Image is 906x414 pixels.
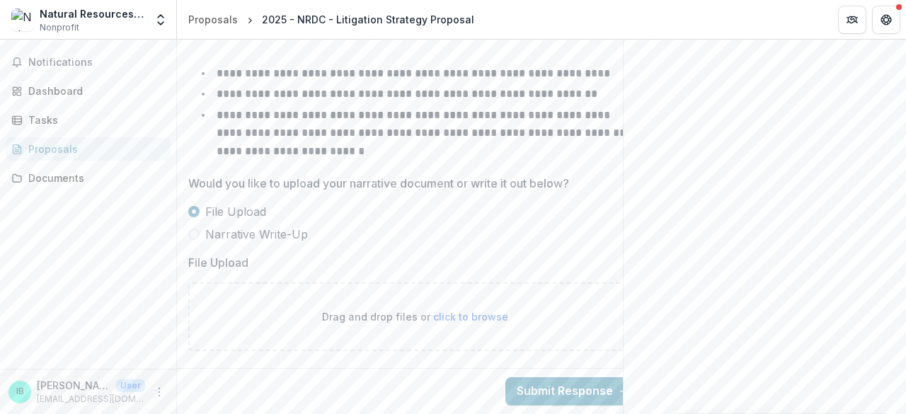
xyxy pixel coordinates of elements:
span: File Upload [205,203,266,220]
button: More [151,384,168,401]
div: Dashboard [28,84,159,98]
div: Isabella Bricker [16,387,24,396]
a: Documents [6,166,171,190]
span: click to browse [433,311,508,323]
button: Notifications [6,51,171,74]
div: Tasks [28,113,159,127]
div: Proposals [28,142,159,156]
button: Open entity switcher [151,6,171,34]
button: Get Help [872,6,900,34]
a: Proposals [6,137,171,161]
a: Dashboard [6,79,171,103]
div: Natural Resources Defense Council, Inc. [40,6,145,21]
p: File Upload [188,254,248,271]
p: Drag and drop files or [322,309,508,324]
button: Partners [838,6,866,34]
span: Narrative Write-Up [205,226,308,243]
img: Natural Resources Defense Council, Inc. [11,8,34,31]
div: 2025 - NRDC - Litigation Strategy Proposal [262,12,474,27]
p: [PERSON_NAME] [37,378,110,393]
span: Nonprofit [40,21,79,34]
p: User [116,379,145,392]
div: Documents [28,171,159,185]
nav: breadcrumb [183,9,480,30]
a: Tasks [6,108,171,132]
a: Proposals [183,9,243,30]
div: Proposals [188,12,238,27]
p: [EMAIL_ADDRESS][DOMAIN_NAME] [37,393,145,406]
span: Notifications [28,57,165,69]
p: Would you like to upload your narrative document or write it out below? [188,175,569,192]
button: Submit Response [505,377,641,406]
